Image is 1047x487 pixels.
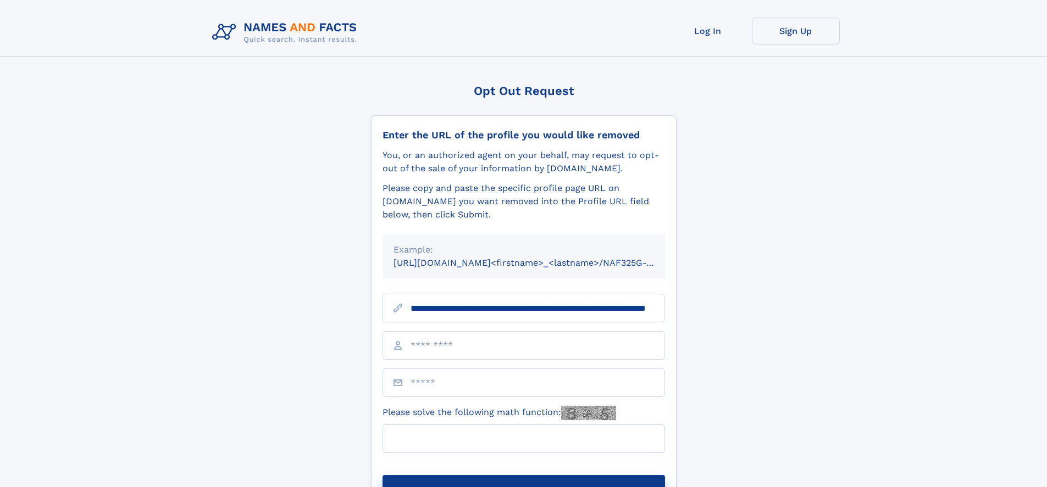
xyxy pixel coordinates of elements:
small: [URL][DOMAIN_NAME]<firstname>_<lastname>/NAF325G-xxxxxxxx [394,258,686,268]
a: Sign Up [752,18,840,44]
img: Logo Names and Facts [208,18,366,47]
div: Please copy and paste the specific profile page URL on [DOMAIN_NAME] you want removed into the Pr... [383,182,665,221]
div: Opt Out Request [371,84,677,98]
a: Log In [664,18,752,44]
div: You, or an authorized agent on your behalf, may request to opt-out of the sale of your informatio... [383,149,665,175]
label: Please solve the following math function: [383,406,616,420]
div: Enter the URL of the profile you would like removed [383,129,665,141]
div: Example: [394,243,654,256]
